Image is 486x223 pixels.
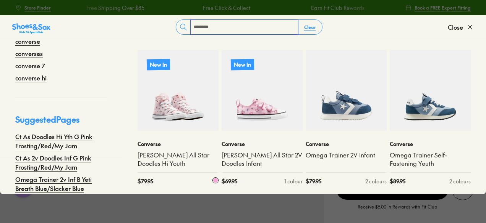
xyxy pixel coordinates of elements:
a: [PERSON_NAME] All Star Doodles Hi Youth [138,151,219,168]
p: Receive $5.00 in Rewards with Fit Club [358,203,437,217]
div: 2 colours [365,177,387,185]
span: Close [448,22,463,32]
a: Earn Fit Club Rewards [309,4,363,12]
a: converse hi [15,73,47,82]
a: [PERSON_NAME] All Star 2V Doodles Infant [222,151,303,168]
span: $ 69.95 [222,177,237,185]
span: $ 79.95 [306,177,321,185]
button: Clear [298,20,322,34]
a: Omega Trainer Self-Fastening Youth [390,151,471,168]
span: Book a FREE Expert Fitting [415,4,471,11]
a: Free Click & Collect [201,4,248,12]
a: Ct As 2v Doodles Inf G Pink Frosting/Red/My Jam [15,153,107,172]
p: New In [146,58,171,71]
a: Shoes &amp; Sox [12,21,50,33]
a: converse [15,37,40,46]
p: Converse [138,140,219,148]
div: 2 colours [449,177,471,185]
p: New In [231,59,254,70]
div: 1 colour [284,177,303,185]
p: Converse [390,140,471,148]
a: New In [222,50,303,131]
a: Omega Trainer 2V Infant [306,151,387,159]
p: Converse [306,140,387,148]
a: converses [15,49,43,58]
button: Open gorgias live chat [4,3,27,26]
p: Suggested Pages [15,113,107,132]
a: New In [138,50,219,131]
span: Store Finder [24,4,51,11]
a: Omega Trainer 2v Inf B Yeti Breath Blue/Slacker Blue [15,175,107,193]
a: converse 7 [15,61,45,70]
a: Free Shipping Over $85 [85,4,143,12]
span: $ 89.95 [390,177,405,185]
a: Store Finder [15,1,51,14]
button: Close [448,19,474,35]
img: SNS_Logo_Responsive.svg [12,22,50,35]
span: $ 79.95 [138,177,153,185]
p: Converse [222,140,303,148]
a: Book a FREE Expert Fitting [405,1,471,14]
a: Ct As Doodles Hi Yth G Pink Frosting/Red/My Jam [15,132,107,150]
